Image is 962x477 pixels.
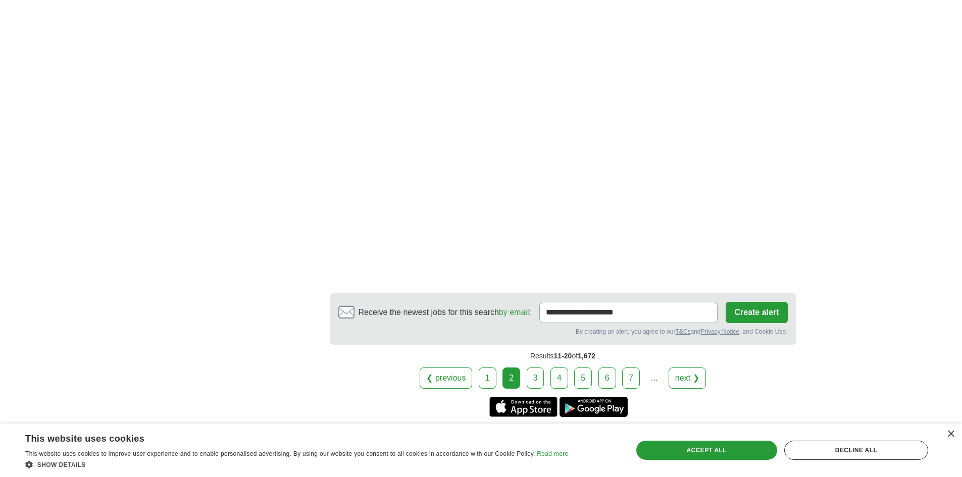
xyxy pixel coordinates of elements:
[784,441,928,460] div: Decline all
[578,352,595,360] span: 1,672
[554,352,572,360] span: 11-20
[338,327,788,336] div: By creating an alert, you agree to our and , and Cookie Use.
[947,431,954,438] div: Close
[527,367,544,389] a: 3
[502,367,520,389] div: 2
[489,397,558,417] a: Get the iPhone app
[726,302,787,323] button: Create alert
[700,328,739,335] a: Privacy Notice
[479,367,496,389] a: 1
[574,367,592,389] a: 5
[25,430,543,445] div: This website uses cookies
[675,328,690,335] a: T&Cs
[622,367,640,389] a: 7
[550,367,568,389] a: 4
[598,367,616,389] a: 6
[37,461,86,468] span: Show details
[330,345,796,367] div: Results of
[25,450,535,457] span: This website uses cookies to improve user experience and to enable personalised advertising. By u...
[420,367,472,389] a: ❮ previous
[560,397,628,417] a: Get the Android app
[499,308,529,316] a: by email
[669,367,706,389] a: next ❯
[25,459,568,469] div: Show details
[359,306,531,319] span: Receive the newest jobs for this search :
[636,441,777,460] div: Accept all
[537,450,568,457] a: Read more, opens a new window
[644,368,664,388] div: ...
